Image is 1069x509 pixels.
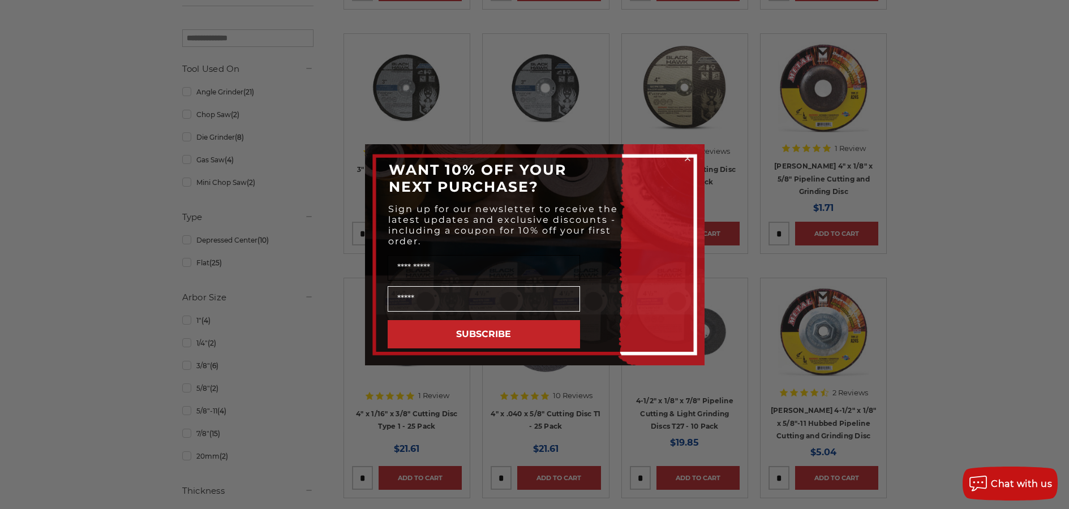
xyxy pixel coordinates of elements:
[389,161,566,195] span: WANT 10% OFF YOUR NEXT PURCHASE?
[682,153,693,164] button: Close dialog
[991,478,1052,489] span: Chat with us
[388,286,580,312] input: Email
[388,204,618,247] span: Sign up for our newsletter to receive the latest updates and exclusive discounts - including a co...
[388,320,580,348] button: SUBSCRIBE
[963,467,1058,501] button: Chat with us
